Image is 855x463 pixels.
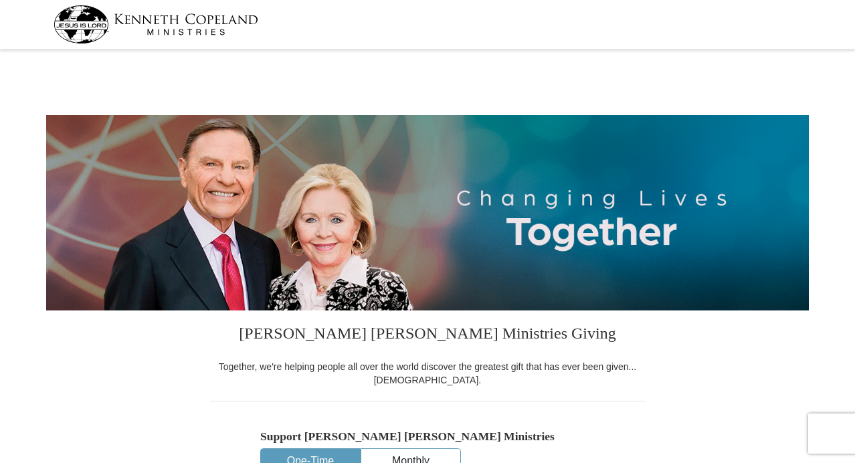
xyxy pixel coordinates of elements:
[210,360,645,387] div: Together, we're helping people all over the world discover the greatest gift that has ever been g...
[210,310,645,360] h3: [PERSON_NAME] [PERSON_NAME] Ministries Giving
[260,430,595,444] h5: Support [PERSON_NAME] [PERSON_NAME] Ministries
[54,5,258,43] img: kcm-header-logo.svg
